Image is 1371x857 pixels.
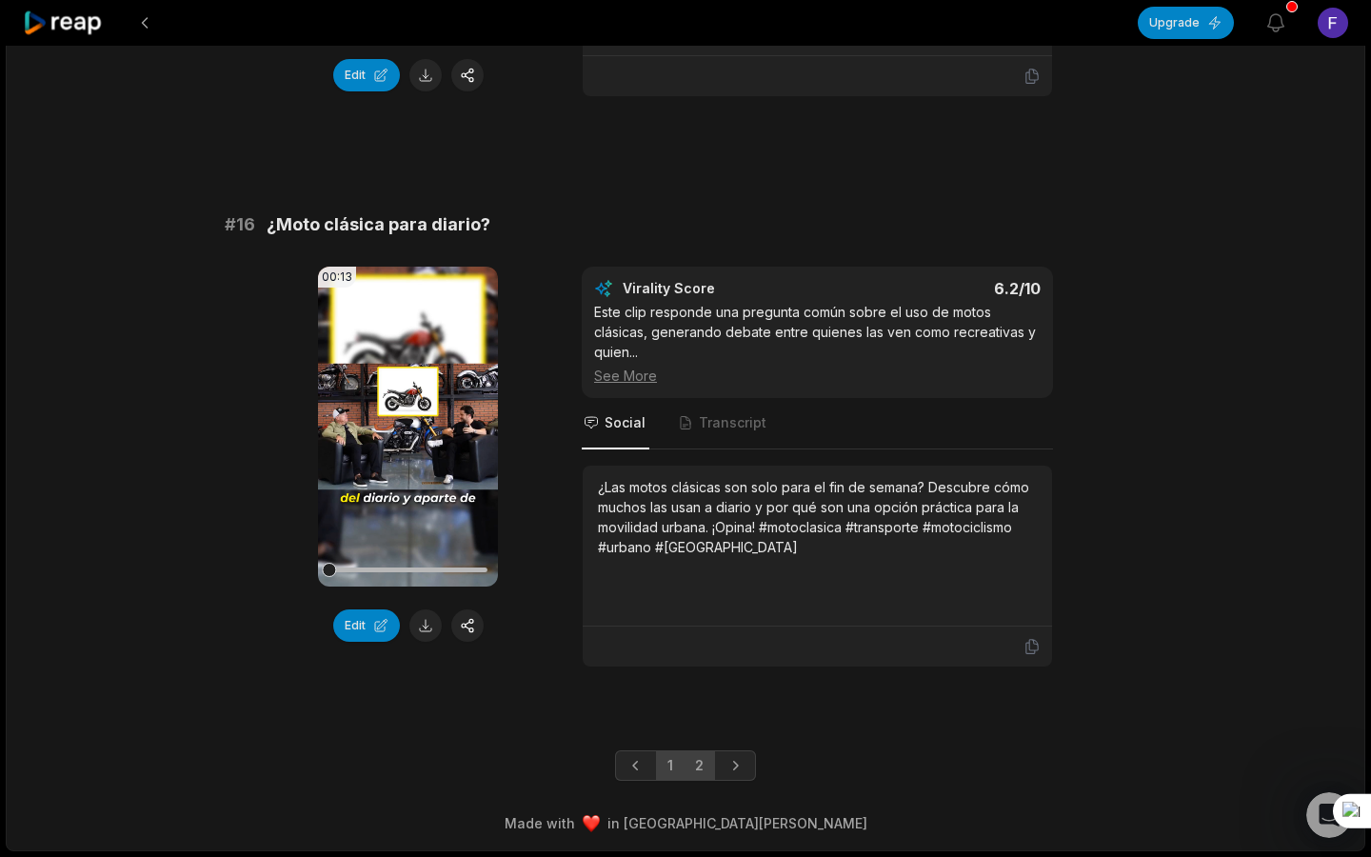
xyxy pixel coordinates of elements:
span: # 16 [225,211,255,238]
a: Previous page [615,750,657,781]
ul: Pagination [615,750,756,781]
video: Your browser does not support mp4 format. [318,267,498,587]
a: Page 2 is your current page [684,750,715,781]
button: Edit [333,609,400,642]
span: Social [605,413,646,432]
a: Page 1 [656,750,685,781]
div: Virality Score [623,279,827,298]
img: heart emoji [583,815,600,832]
div: Este clip responde una pregunta común sobre el uso de motos clásicas, generando debate entre quie... [594,302,1041,386]
button: Edit [333,59,400,91]
nav: Tabs [582,398,1053,449]
div: 6.2 /10 [837,279,1042,298]
iframe: Intercom live chat [1306,792,1352,838]
div: Made with in [GEOGRAPHIC_DATA][PERSON_NAME] [24,813,1347,833]
span: Transcript [699,413,766,432]
div: ¿Las motos clásicas son solo para el fin de semana? Descubre cómo muchos las usan a diario y por ... [598,477,1037,557]
button: Upgrade [1138,7,1234,39]
span: ¿Moto clásica para diario? [267,211,490,238]
a: Next page [714,750,756,781]
div: See More [594,366,1041,386]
